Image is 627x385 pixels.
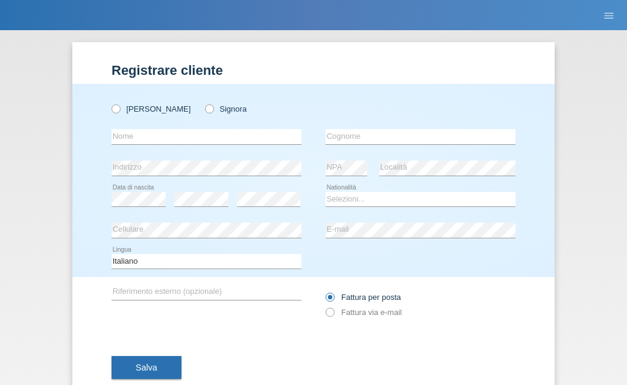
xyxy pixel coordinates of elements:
label: Signora [205,104,247,113]
input: [PERSON_NAME] [112,104,119,112]
label: [PERSON_NAME] [112,104,191,113]
input: Fattura per posta [326,293,333,308]
button: Salva [112,356,181,379]
span: Salva [136,363,157,372]
input: Fattura via e-mail [326,308,333,323]
h1: Registrare cliente [112,63,515,78]
label: Fattura per posta [326,293,401,302]
label: Fattura via e-mail [326,308,402,317]
i: menu [603,10,615,22]
input: Signora [205,104,213,112]
a: menu [597,11,621,19]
